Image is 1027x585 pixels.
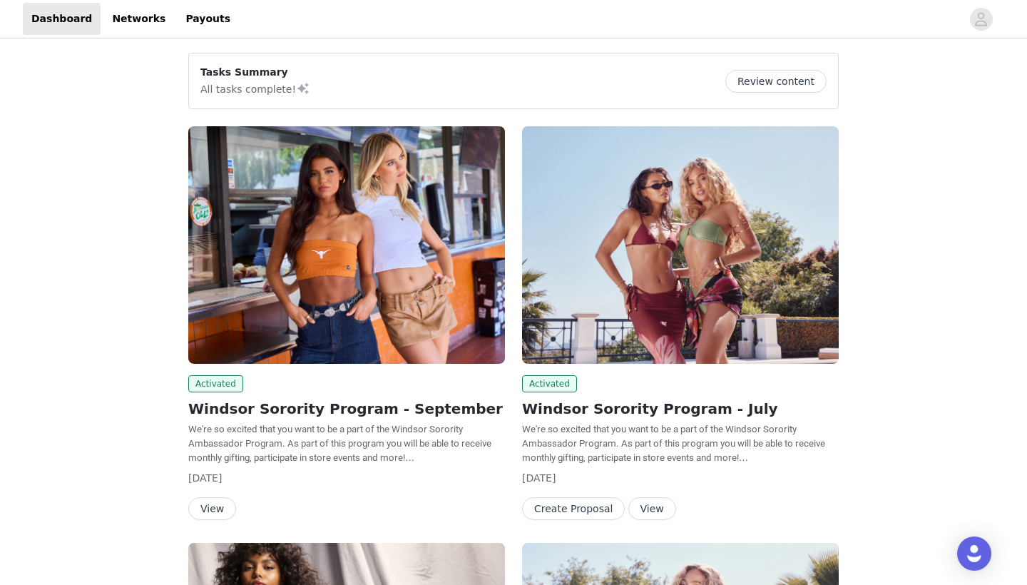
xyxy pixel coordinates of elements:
[188,504,236,514] a: View
[188,424,491,463] span: We're so excited that you want to be a part of the Windsor Sorority Ambassador Program. As part o...
[188,398,505,419] h2: Windsor Sorority Program - September
[188,375,243,392] span: Activated
[522,126,839,364] img: Windsor
[522,424,825,463] span: We're so excited that you want to be a part of the Windsor Sorority Ambassador Program. As part o...
[957,536,991,571] div: Open Intercom Messenger
[628,497,676,520] button: View
[522,497,625,520] button: Create Proposal
[188,497,236,520] button: View
[177,3,239,35] a: Payouts
[628,504,676,514] a: View
[522,398,839,419] h2: Windsor Sorority Program - July
[200,65,310,80] p: Tasks Summary
[522,375,577,392] span: Activated
[23,3,101,35] a: Dashboard
[725,70,827,93] button: Review content
[188,126,505,364] img: Windsor
[522,472,556,484] span: [DATE]
[974,8,988,31] div: avatar
[200,80,310,97] p: All tasks complete!
[103,3,174,35] a: Networks
[188,472,222,484] span: [DATE]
